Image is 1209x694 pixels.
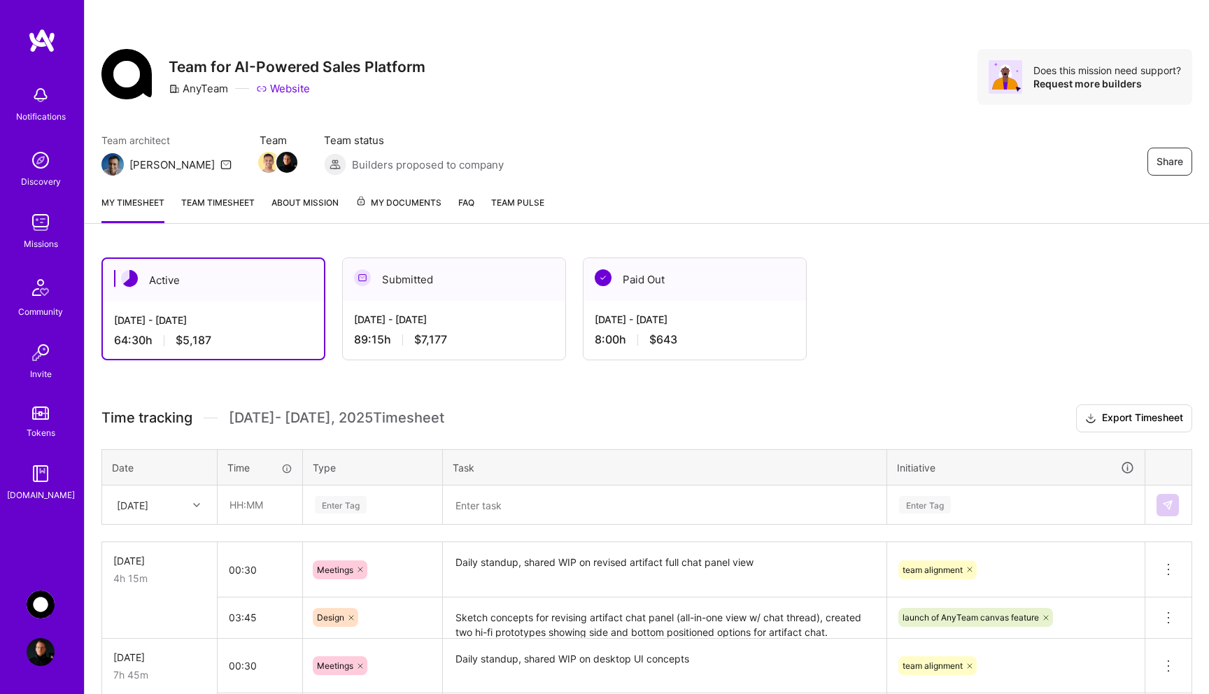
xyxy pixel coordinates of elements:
[27,425,55,440] div: Tokens
[324,153,346,176] img: Builders proposed to company
[903,565,963,575] span: team alignment
[1085,411,1096,426] i: icon Download
[343,258,565,301] div: Submitted
[1147,148,1192,176] button: Share
[169,58,425,76] h3: Team for AI-Powered Sales Platform
[227,460,292,475] div: Time
[352,157,504,172] span: Builders proposed to company
[27,208,55,236] img: teamwork
[101,195,164,223] a: My timesheet
[317,660,353,671] span: Meetings
[315,494,367,516] div: Enter Tag
[355,195,441,211] span: My Documents
[595,312,795,327] div: [DATE] - [DATE]
[218,647,302,684] input: HH:MM
[414,332,447,347] span: $7,177
[1033,64,1181,77] div: Does this mission need support?
[129,157,215,172] div: [PERSON_NAME]
[193,502,200,509] i: icon Chevron
[595,332,795,347] div: 8:00 h
[903,612,1039,623] span: launch of AnyTeam canvas feature
[16,109,66,124] div: Notifications
[1076,404,1192,432] button: Export Timesheet
[218,599,302,636] input: HH:MM
[491,195,544,223] a: Team Pulse
[102,449,218,486] th: Date
[113,571,206,586] div: 4h 15m
[23,590,58,618] a: AnyTeam: Team for AI-Powered Sales Platform
[278,150,296,174] a: Team Member Avatar
[260,133,296,148] span: Team
[114,313,313,327] div: [DATE] - [DATE]
[27,339,55,367] img: Invite
[101,49,152,99] img: Company Logo
[1162,500,1173,511] img: Submit
[443,449,887,486] th: Task
[103,259,324,302] div: Active
[169,83,180,94] i: icon CompanyGray
[324,133,504,148] span: Team status
[181,195,255,223] a: Team timesheet
[32,406,49,420] img: tokens
[354,269,371,286] img: Submitted
[21,174,61,189] div: Discovery
[218,551,302,588] input: HH:MM
[256,81,310,96] a: Website
[317,565,353,575] span: Meetings
[303,449,443,486] th: Type
[584,258,806,301] div: Paid Out
[27,460,55,488] img: guide book
[18,304,63,319] div: Community
[458,195,474,223] a: FAQ
[354,312,554,327] div: [DATE] - [DATE]
[491,197,544,208] span: Team Pulse
[355,195,441,223] a: My Documents
[117,497,148,512] div: [DATE]
[24,271,57,304] img: Community
[354,332,554,347] div: 89:15 h
[218,486,302,523] input: HH:MM
[101,133,232,148] span: Team architect
[1157,155,1183,169] span: Share
[317,612,344,623] span: Design
[903,660,963,671] span: team alignment
[220,159,232,170] i: icon Mail
[1033,77,1181,90] div: Request more builders
[271,195,339,223] a: About Mission
[444,599,885,637] textarea: Sketch concepts for revising artifact chat panel (all-in-one view w/ chat thread), created two hi...
[276,152,297,173] img: Team Member Avatar
[24,236,58,251] div: Missions
[27,81,55,109] img: bell
[30,367,52,381] div: Invite
[121,270,138,287] img: Active
[260,150,278,174] a: Team Member Avatar
[113,667,206,682] div: 7h 45m
[169,81,228,96] div: AnyTeam
[595,269,611,286] img: Paid Out
[23,638,58,666] a: User Avatar
[989,60,1022,94] img: Avatar
[258,152,279,173] img: Team Member Avatar
[101,409,192,427] span: Time tracking
[113,650,206,665] div: [DATE]
[101,153,124,176] img: Team Architect
[229,409,444,427] span: [DATE] - [DATE] , 2025 Timesheet
[897,460,1135,476] div: Initiative
[7,488,75,502] div: [DOMAIN_NAME]
[28,28,56,53] img: logo
[113,553,206,568] div: [DATE]
[27,590,55,618] img: AnyTeam: Team for AI-Powered Sales Platform
[899,494,951,516] div: Enter Tag
[649,332,677,347] span: $643
[114,333,313,348] div: 64:30 h
[27,638,55,666] img: User Avatar
[176,333,211,348] span: $5,187
[444,544,885,596] textarea: Daily standup, shared WIP on revised artifact full chat panel view
[444,640,885,693] textarea: Daily standup, shared WIP on desktop UI concepts
[27,146,55,174] img: discovery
